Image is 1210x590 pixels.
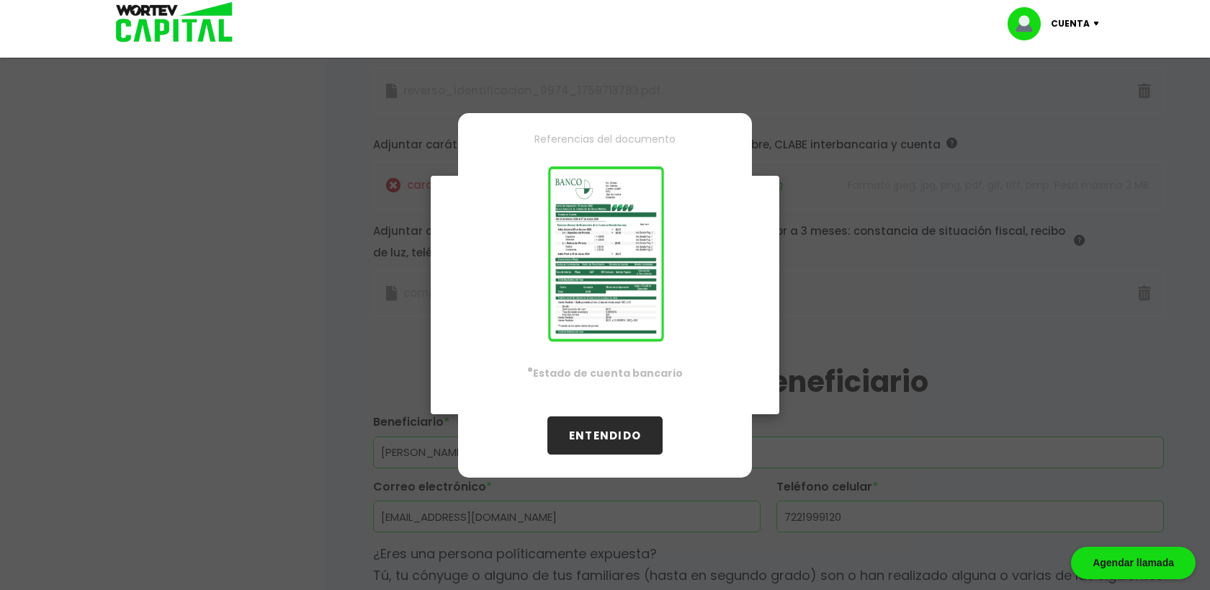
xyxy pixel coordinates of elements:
[527,359,683,384] b: Estado de cuenta bancario
[1051,13,1090,35] p: Cuenta
[1071,547,1196,579] div: Agendar llamada
[534,113,676,150] h1: Referencias del documento
[1008,7,1051,40] img: profile-image
[1090,22,1109,26] img: icon-down
[373,134,1085,156] div: Adjuntar carátula del estado de cuenta bancario que incluya nombre, CLABE interbancaria y cuenta
[527,354,533,385] span: ·
[481,161,729,348] img: Bank-statement.e7f0a4b0.svg
[547,416,663,455] button: ENTENDIDO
